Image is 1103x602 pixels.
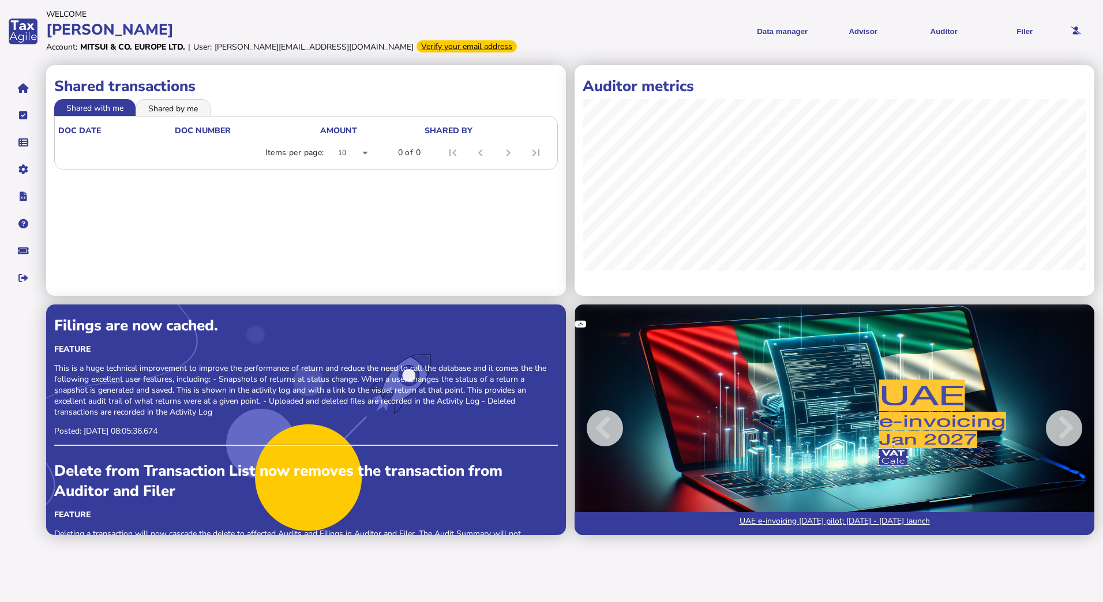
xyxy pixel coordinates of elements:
div: doc number [175,125,319,136]
button: Previous [575,313,671,543]
button: Next [997,313,1094,543]
i: Data manager [18,142,28,143]
button: Auditor [907,17,980,46]
button: Sign out [11,266,35,290]
button: Filer [988,17,1061,46]
div: Mitsui & Co. Europe Ltd. [80,42,185,52]
button: Shows a dropdown of VAT Advisor options [827,17,899,46]
li: Shared by me [136,99,211,115]
div: User: [193,42,212,52]
button: Manage settings [11,157,35,182]
div: Account: [46,42,77,52]
button: Developer hub links [11,185,35,209]
div: [PERSON_NAME] [46,20,551,40]
p: This is a huge technical improvement to improve the performance of return and reduce the need to ... [54,363,558,417]
a: UAE e-invoicing [DATE] pilot; [DATE] - [DATE] launch [575,512,1094,535]
div: doc date [58,125,174,136]
i: Email needs to be verified [1071,27,1081,35]
h1: Shared transactions [54,76,558,96]
button: Raise a support ticket [11,239,35,263]
div: | [188,42,190,52]
div: Filings are now cached. [54,315,558,336]
li: Shared with me [54,99,136,115]
div: Amount [320,125,357,136]
div: Delete from Transaction List now removes the transaction from Auditor and Filer [54,461,558,501]
button: Previous page [467,139,494,167]
div: [PERSON_NAME][EMAIL_ADDRESS][DOMAIN_NAME] [215,42,414,52]
button: Last page [522,139,550,167]
div: Feature [54,344,558,355]
div: shared by [425,125,551,136]
p: Posted: [DATE] 08:05:36.674 [54,426,558,437]
div: Items per page: [265,147,324,159]
button: Data manager [11,130,35,155]
p: Deleting a transaction will now cascade the delete to affected Audits and Filings in Auditor and ... [54,528,558,561]
button: Next page [494,139,522,167]
button: First page [439,139,467,167]
div: shared by [425,125,472,136]
button: Help pages [11,212,35,236]
button: Shows a dropdown of Data manager options [746,17,819,46]
div: doc date [58,125,101,136]
div: Welcome [46,9,551,20]
div: doc number [175,125,231,136]
img: Image for blog post: UAE e-invoicing July 2026 pilot; Jan - Oct 2027 launch [575,304,1094,535]
menu: navigate products [557,17,1061,46]
div: Feature [54,509,558,520]
h1: Auditor metrics [583,76,1086,96]
button: Tasks [11,103,35,127]
div: Verify your email address [417,40,517,52]
button: Home [11,76,35,100]
div: Amount [320,125,423,136]
div: 0 of 0 [398,147,421,159]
